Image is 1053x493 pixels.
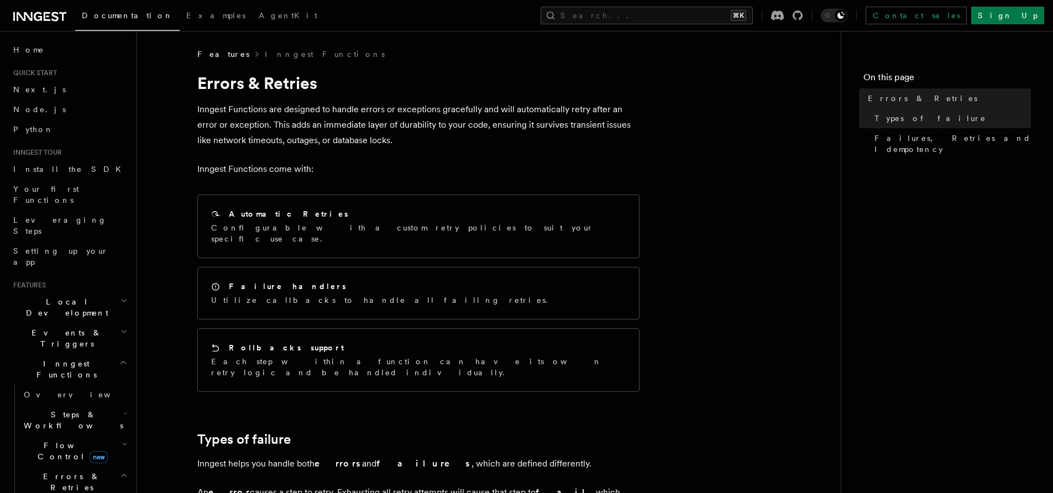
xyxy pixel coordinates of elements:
a: Automatic RetriesConfigurable with a custom retry policies to suit your specific use case. [197,195,640,258]
p: Utilize callbacks to handle all failing retries. [211,295,554,306]
span: Features [9,281,46,290]
h2: Automatic Retries [229,208,348,219]
span: Inngest Functions [9,358,119,380]
button: Events & Triggers [9,323,130,354]
a: Setting up your app [9,241,130,272]
span: Inngest tour [9,148,62,157]
a: Home [9,40,130,60]
a: Errors & Retries [863,88,1031,108]
a: Rollbacks supportEach step within a function can have its own retry logic and be handled individu... [197,328,640,392]
span: Next.js [13,85,66,94]
h2: Failure handlers [229,281,346,292]
strong: errors [315,458,362,469]
span: Local Development [9,296,121,318]
a: Inngest Functions [265,49,385,60]
a: Python [9,119,130,139]
a: Leveraging Steps [9,210,130,241]
span: Python [13,125,54,134]
a: Examples [180,3,252,30]
span: Documentation [82,11,173,20]
button: Flow Controlnew [19,436,130,466]
span: Features [197,49,249,60]
span: Overview [24,390,138,399]
a: Failures, Retries and Idempotency [870,128,1031,159]
span: Install the SDK [13,165,128,174]
p: Configurable with a custom retry policies to suit your specific use case. [211,222,626,244]
span: Quick start [9,69,57,77]
button: Local Development [9,292,130,323]
span: AgentKit [259,11,317,20]
h1: Errors & Retries [197,73,640,93]
span: Types of failure [874,113,986,124]
span: new [90,451,108,463]
button: Steps & Workflows [19,405,130,436]
a: Types of failure [870,108,1031,128]
a: Next.js [9,80,130,99]
a: Sign Up [971,7,1044,24]
a: Failure handlersUtilize callbacks to handle all failing retries. [197,267,640,319]
h4: On this page [863,71,1031,88]
span: Errors & Retries [19,471,120,493]
h2: Rollbacks support [229,342,344,353]
p: Each step within a function can have its own retry logic and be handled individually. [211,356,626,378]
span: Setting up your app [13,246,108,266]
span: Steps & Workflows [19,409,123,431]
span: Examples [186,11,245,20]
span: Errors & Retries [868,93,977,104]
button: Toggle dark mode [821,9,847,22]
button: Search...⌘K [541,7,753,24]
a: Your first Functions [9,179,130,210]
a: Overview [19,385,130,405]
a: Types of failure [197,432,291,447]
a: Contact sales [866,7,967,24]
a: Install the SDK [9,159,130,179]
a: AgentKit [252,3,324,30]
a: Node.js [9,99,130,119]
p: Inngest Functions are designed to handle errors or exceptions gracefully and will automatically r... [197,102,640,148]
button: Inngest Functions [9,354,130,385]
p: Inngest helps you handle both and , which are defined differently. [197,456,640,471]
a: Documentation [75,3,180,31]
kbd: ⌘K [731,10,746,21]
span: Flow Control [19,440,122,462]
span: Leveraging Steps [13,216,107,235]
p: Inngest Functions come with: [197,161,640,177]
span: Failures, Retries and Idempotency [874,133,1031,155]
span: Your first Functions [13,185,79,204]
span: Events & Triggers [9,327,121,349]
span: Node.js [13,105,66,114]
strong: failures [376,458,472,469]
span: Home [13,44,44,55]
